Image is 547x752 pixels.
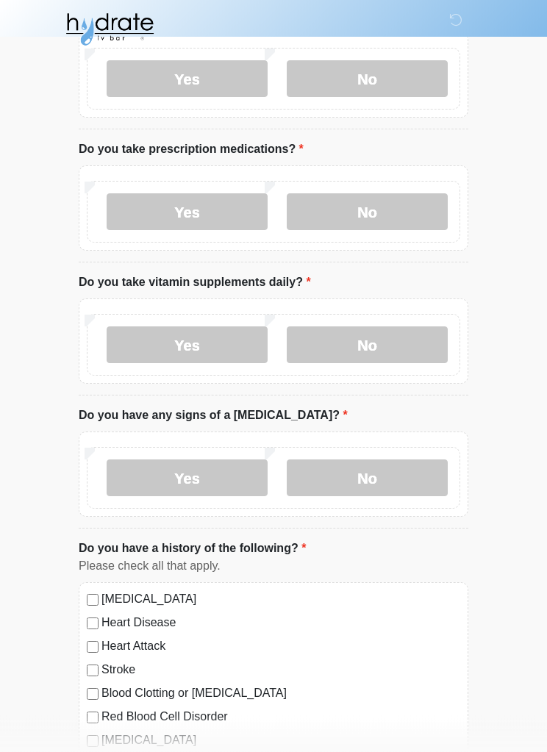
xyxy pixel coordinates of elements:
[101,591,460,609] label: [MEDICAL_DATA]
[87,689,99,701] input: Blood Clotting or [MEDICAL_DATA]
[87,712,99,724] input: Red Blood Cell Disorder
[101,638,460,656] label: Heart Attack
[101,662,460,679] label: Stroke
[107,460,268,497] label: Yes
[87,736,99,748] input: [MEDICAL_DATA]
[101,685,460,703] label: Blood Clotting or [MEDICAL_DATA]
[79,540,306,558] label: Do you have a history of the following?
[107,194,268,231] label: Yes
[79,141,304,159] label: Do you take prescription medications?
[287,61,448,98] label: No
[79,407,348,425] label: Do you have any signs of a [MEDICAL_DATA]?
[287,460,448,497] label: No
[101,732,460,750] label: [MEDICAL_DATA]
[79,274,311,292] label: Do you take vitamin supplements daily?
[287,327,448,364] label: No
[107,61,268,98] label: Yes
[101,709,460,726] label: Red Blood Cell Disorder
[79,558,468,576] div: Please check all that apply.
[64,11,155,48] img: Hydrate IV Bar - Glendale Logo
[107,327,268,364] label: Yes
[87,642,99,653] input: Heart Attack
[101,615,460,632] label: Heart Disease
[87,618,99,630] input: Heart Disease
[87,595,99,606] input: [MEDICAL_DATA]
[87,665,99,677] input: Stroke
[287,194,448,231] label: No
